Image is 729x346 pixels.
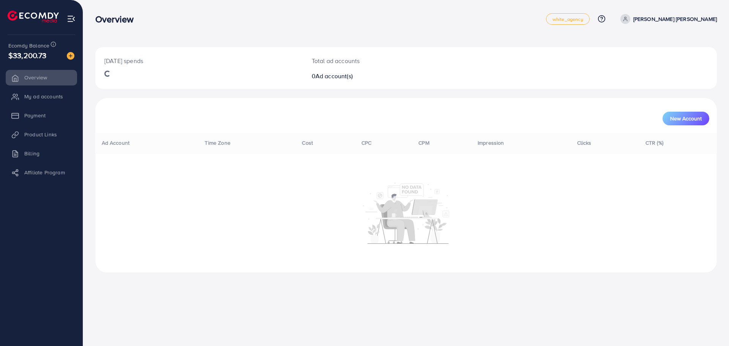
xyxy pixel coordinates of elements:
button: New Account [663,112,709,125]
img: logo [8,11,59,22]
a: [PERSON_NAME] [PERSON_NAME] [617,14,717,24]
a: white_agency [546,13,590,25]
img: menu [67,14,76,23]
p: [DATE] spends [104,56,293,65]
span: Ecomdy Balance [8,42,49,49]
span: white_agency [552,17,583,22]
img: image [67,52,74,60]
p: Total ad accounts [312,56,449,65]
p: [PERSON_NAME] [PERSON_NAME] [633,14,717,24]
span: $33,200.73 [8,50,47,61]
h3: Overview [95,14,140,25]
span: Ad account(s) [316,72,353,80]
h2: 0 [312,73,449,80]
span: New Account [670,116,702,121]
